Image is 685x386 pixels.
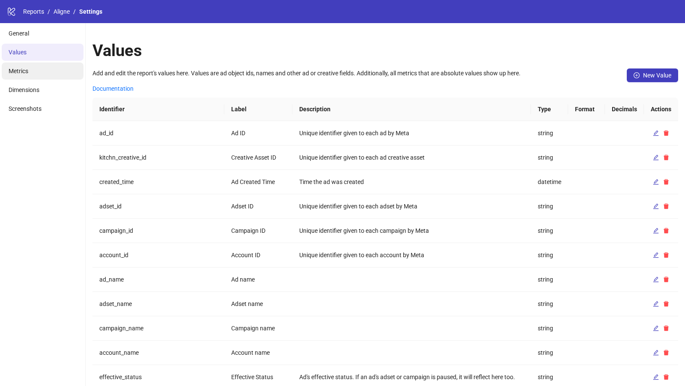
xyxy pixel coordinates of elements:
[663,325,669,331] span: delete
[292,145,531,170] td: Unique identifier given to each ad creative asset
[224,219,292,243] td: Campaign ID
[292,121,531,145] td: Unique identifier given to each ad by Meta
[653,228,659,234] span: edit
[292,170,531,194] td: Time the ad was created
[663,252,669,258] span: delete
[531,98,568,121] th: Type
[605,98,644,121] th: Decimals
[663,276,669,282] span: delete
[224,121,292,145] td: Ad ID
[224,98,292,121] th: Label
[9,68,28,74] span: Metrics
[531,145,568,170] td: string
[92,121,224,145] td: ad_id
[634,72,640,78] span: plus-circle
[653,252,659,258] span: edit
[52,7,71,16] a: Aligne
[643,72,671,79] span: New Value
[663,228,669,234] span: delete
[92,316,224,341] td: campaign_name
[663,350,669,356] span: delete
[653,301,659,307] span: edit
[644,98,678,121] th: Actions
[92,292,224,316] td: adset_name
[92,170,224,194] td: created_time
[531,219,568,243] td: string
[224,243,292,267] td: Account ID
[224,194,292,219] td: Adset ID
[92,98,224,121] th: Identifier
[92,267,224,292] td: ad_name
[653,325,659,331] span: edit
[531,267,568,292] td: string
[653,276,659,282] span: edit
[663,130,669,136] span: delete
[627,68,678,82] button: New Value
[224,341,292,365] td: Account name
[531,194,568,219] td: string
[531,341,568,365] td: string
[653,130,659,136] span: edit
[653,203,659,209] span: edit
[92,194,224,219] td: adset_id
[48,7,50,16] li: /
[292,243,531,267] td: Unique identifier given to each account by Meta
[92,243,224,267] td: account_id
[531,243,568,267] td: string
[224,316,292,341] td: Campaign name
[531,121,568,145] td: string
[292,98,531,121] th: Description
[9,30,29,37] span: General
[224,292,292,316] td: Adset name
[92,68,521,78] div: Add and edit the report's values here. Values are ad object ids, names and other ad or creative f...
[224,145,292,170] td: Creative Asset ID
[653,179,659,185] span: edit
[663,179,669,185] span: delete
[92,219,224,243] td: campaign_id
[79,8,102,15] span: Settings
[663,154,669,160] span: delete
[663,374,669,380] span: delete
[663,203,669,209] span: delete
[568,98,605,121] th: Format
[92,41,678,60] h1: Values
[9,86,39,93] span: Dimensions
[292,219,531,243] td: Unique identifier given to each campaign by Meta
[653,154,659,160] span: edit
[531,292,568,316] td: string
[224,170,292,194] td: Ad Created Time
[73,7,76,16] li: /
[21,7,46,16] a: Reports
[531,316,568,341] td: string
[9,105,42,112] span: Screenshots
[92,145,224,170] td: kitchn_creative_id
[9,49,27,56] span: Values
[663,301,669,307] span: delete
[92,85,134,92] a: Documentation
[292,194,531,219] td: Unique identifier given to each adset by Meta
[653,350,659,356] span: edit
[92,341,224,365] td: account_name
[653,374,659,380] span: edit
[531,170,568,194] td: datetime
[224,267,292,292] td: Ad name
